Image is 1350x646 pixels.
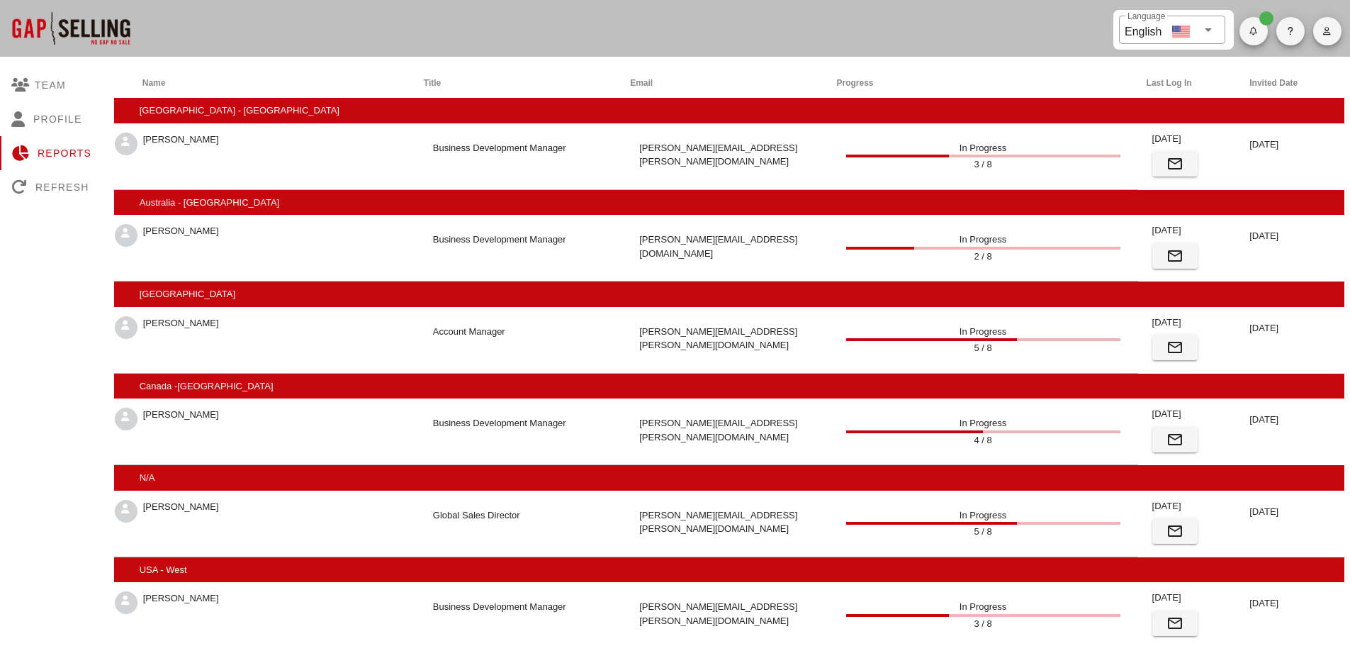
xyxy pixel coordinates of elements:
[106,98,1344,123] div: [GEOGRAPHIC_DATA] - [GEOGRAPHIC_DATA]
[1249,321,1336,335] div: [DATE]
[1249,413,1336,427] div: [DATE]
[106,557,1344,583] div: USA - West
[143,500,219,523] div: [PERSON_NAME]
[621,123,828,190] div: [PERSON_NAME][EMAIL_ADDRESS][PERSON_NAME][DOMAIN_NAME]
[828,399,1138,465] div: In Progress
[424,78,441,88] strong: Title
[828,123,1138,190] div: In Progress
[415,491,621,557] div: Global Sales Director
[1147,499,1233,519] div: [DATE]
[846,433,1120,447] div: 4 / 8
[1127,11,1165,22] label: Language
[106,190,1344,216] div: Australia - [GEOGRAPHIC_DATA]
[1249,229,1336,243] div: [DATE]
[1249,138,1336,152] div: [DATE]
[1249,596,1336,611] div: [DATE]
[1147,591,1233,611] div: [DATE]
[621,491,828,557] div: [PERSON_NAME][EMAIL_ADDRESS][PERSON_NAME][DOMAIN_NAME]
[621,399,828,465] div: [PERSON_NAME][EMAIL_ADDRESS][PERSON_NAME][DOMAIN_NAME]
[630,78,653,88] strong: Email
[846,341,1120,355] div: 5 / 8
[143,224,219,247] div: [PERSON_NAME]
[143,133,219,155] div: [PERSON_NAME]
[828,307,1138,374] div: In Progress
[142,78,166,88] strong: Name
[621,215,828,282] div: [PERSON_NAME][EMAIL_ADDRESS][DOMAIN_NAME]
[143,591,219,614] div: [PERSON_NAME]
[846,157,1120,172] div: 3 / 8
[1249,78,1298,88] strong: Invited Date
[1147,407,1233,427] div: [DATE]
[1125,20,1161,40] div: English
[106,282,1344,307] div: [GEOGRAPHIC_DATA]
[415,123,621,190] div: Business Development Manager
[106,374,1344,399] div: Canada -[GEOGRAPHIC_DATA]
[828,215,1138,282] div: In Progress
[106,465,1344,491] div: N/A
[1147,78,1192,88] strong: Last Log In
[621,307,828,374] div: [PERSON_NAME][EMAIL_ADDRESS][PERSON_NAME][DOMAIN_NAME]
[143,408,219,430] div: [PERSON_NAME]
[1119,16,1225,44] div: LanguageEnglish
[143,316,219,339] div: [PERSON_NAME]
[1147,223,1233,243] div: [DATE]
[846,250,1120,264] div: 2 / 8
[846,617,1120,631] div: 3 / 8
[1147,132,1233,152] div: [DATE]
[1259,11,1273,26] span: Badge
[828,491,1138,557] div: In Progress
[415,215,621,282] div: Business Development Manager
[1249,505,1336,519] div: [DATE]
[415,399,621,465] div: Business Development Manager
[1147,316,1233,335] div: [DATE]
[415,307,621,374] div: Account Manager
[846,525,1120,539] div: 5 / 8
[837,78,874,88] strong: Progress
